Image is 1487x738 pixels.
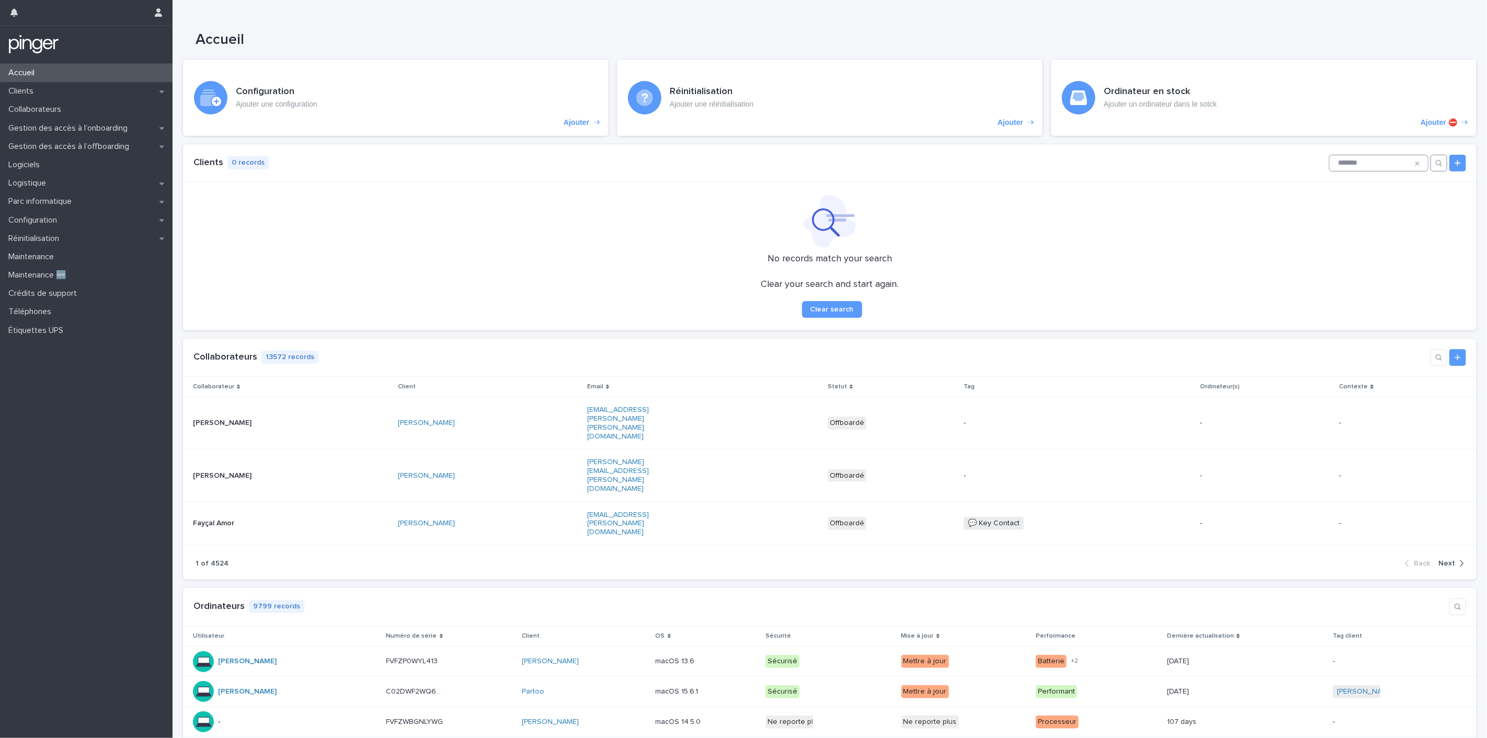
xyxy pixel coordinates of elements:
div: Mettre à jour [901,685,949,698]
p: Ajouter une configuration [236,100,317,109]
p: - [964,471,1038,480]
p: - [964,419,1038,428]
div: Offboardé [828,517,866,530]
p: Configuration [4,215,65,225]
p: Crédits de support [4,289,85,298]
a: [PERSON_NAME] [398,419,455,428]
p: Ajouter ⛔️ [1421,118,1457,127]
span: Clear search [810,306,854,313]
a: [PERSON_NAME] [218,657,277,666]
p: - [1200,519,1275,528]
button: Clear search [802,301,862,318]
p: Gestion des accès à l’offboarding [4,142,138,152]
a: Partoo [522,687,544,696]
p: [PERSON_NAME] [193,417,254,428]
button: Next [1434,559,1464,568]
button: Back [1405,559,1434,568]
p: Dernière actualisation [1167,630,1234,642]
p: Ajouter [998,118,1023,127]
p: Tag [964,381,975,393]
p: Logistique [4,178,54,188]
div: Processeur [1036,716,1079,729]
a: [EMAIL_ADDRESS][PERSON_NAME][DOMAIN_NAME] [587,511,649,536]
span: + 2 [1071,658,1078,664]
p: Maintenance 🆕 [4,270,75,280]
h3: Configuration [236,86,317,98]
p: Sécurité [765,630,791,642]
p: - [1200,471,1275,480]
h1: Accueil [196,31,705,49]
p: Performance [1036,630,1076,642]
p: - [1339,471,1414,480]
p: Parc informatique [4,197,80,206]
a: [PERSON_NAME] [522,718,579,727]
div: Sécurisé [765,655,799,668]
p: 0 records [227,156,269,169]
a: Add new record [1449,349,1466,366]
p: Maintenance [4,252,62,262]
p: Clients [4,86,42,96]
tr: [PERSON_NAME][PERSON_NAME] [PERSON_NAME] [PERSON_NAME][EMAIL_ADDRESS][PERSON_NAME][DOMAIN_NAME]Of... [183,449,1477,502]
div: Ne reporte plus [901,716,959,729]
p: Logiciels [4,160,48,170]
a: [PERSON_NAME] [218,687,277,696]
p: Fayçal Amor [193,517,236,528]
div: Batterie [1036,655,1067,668]
a: [PERSON_NAME] 🇫🇷 [1337,687,1405,696]
div: Mettre à jour [901,655,949,668]
tr: -FVFZWBGNLYWGFVFZWBGNLYWG [PERSON_NAME] macOS 14.5.0macOS 14.5.0 Ne reporte plusNe reporte plusPr... [183,707,1477,737]
p: Accueil [4,68,43,78]
p: macOS 15.6.1 [656,685,701,696]
a: [PERSON_NAME][EMAIL_ADDRESS][PERSON_NAME][DOMAIN_NAME] [587,458,649,492]
p: Tag client [1333,630,1362,642]
p: Ajouter une réinitialisation [670,100,753,109]
a: [EMAIL_ADDRESS][PERSON_NAME][PERSON_NAME][DOMAIN_NAME] [587,406,649,440]
div: Sécurisé [765,685,799,698]
p: - [1339,419,1414,428]
p: FVFZP0WYL413 [386,655,440,666]
p: Client [398,381,416,393]
span: 💬 Key Contact [964,517,1024,530]
a: [PERSON_NAME] [522,657,579,666]
tr: [PERSON_NAME][PERSON_NAME] [PERSON_NAME] [EMAIL_ADDRESS][PERSON_NAME][PERSON_NAME][DOMAIN_NAME]Of... [183,397,1477,449]
tr: [PERSON_NAME] FVFZP0WYL413FVFZP0WYL413 [PERSON_NAME] macOS 13.6macOS 13.6 SécuriséMettre à jourBa... [183,647,1477,677]
p: 1 of 4524 [196,559,228,568]
p: Contexte [1339,381,1368,393]
p: Collaborateurs [4,105,70,114]
p: macOS 13.6 [656,655,697,666]
p: Réinitialisation [4,234,67,244]
a: Add new record [1449,155,1466,171]
p: 9799 records [249,600,304,613]
img: mTgBEunGTSyRkCgitkcU [8,34,59,55]
p: - [1333,718,1391,727]
p: Email [587,381,603,393]
span: Next [1438,560,1455,567]
p: Mise à jour [901,630,934,642]
p: Statut [828,381,847,393]
p: 107 days [1167,716,1198,727]
p: Collaborateur [193,381,234,393]
p: - [1200,419,1275,428]
h3: Ordinateur en stock [1104,86,1217,98]
p: 13572 records [261,351,318,364]
p: - [1339,519,1414,528]
p: Ajouter un ordinateur dans le sotck [1104,100,1217,109]
div: Offboardé [828,417,866,430]
a: Ajouter ⛔️ [1051,60,1477,136]
p: Client [522,630,540,642]
p: Ordinateur(s) [1200,381,1240,393]
p: C02DWF2WQ6L4 [386,685,447,696]
p: No records match your search [196,253,1464,265]
div: Offboardé [828,469,866,482]
a: Ajouter [183,60,609,136]
p: Étiquettes UPS [4,326,72,336]
a: [PERSON_NAME] [398,519,455,528]
p: Ajouter [564,118,589,127]
h3: Réinitialisation [670,86,753,98]
p: Utilisateur [193,630,224,642]
p: FVFZWBGNLYWG [386,716,445,727]
p: [DATE] [1167,685,1191,696]
p: [PERSON_NAME] [193,469,254,480]
p: Téléphones [4,307,60,317]
p: Numéro de série [386,630,437,642]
